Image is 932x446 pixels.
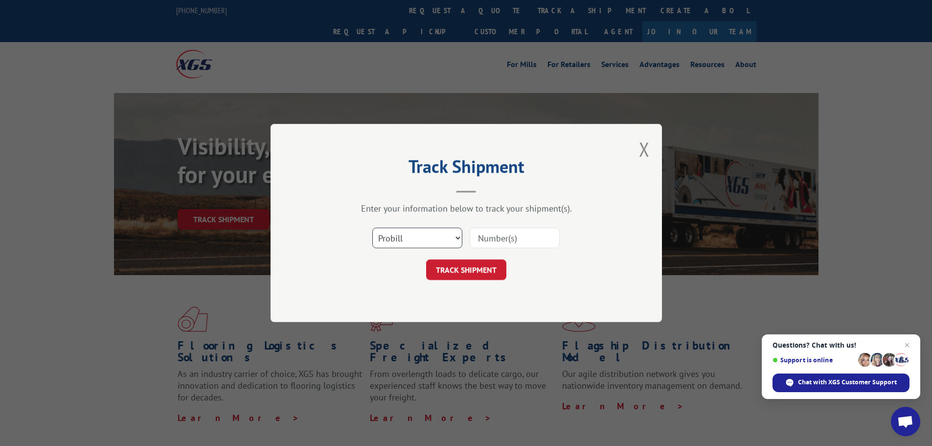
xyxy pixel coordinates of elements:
[773,356,855,364] span: Support is online
[319,203,613,214] div: Enter your information below to track your shipment(s).
[426,259,506,280] button: TRACK SHIPMENT
[639,136,650,162] button: Close modal
[773,341,909,349] span: Questions? Chat with us!
[773,374,909,392] div: Chat with XGS Customer Support
[470,228,560,248] input: Number(s)
[891,407,920,436] div: Open chat
[319,160,613,178] h2: Track Shipment
[901,339,913,351] span: Close chat
[798,378,897,387] span: Chat with XGS Customer Support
